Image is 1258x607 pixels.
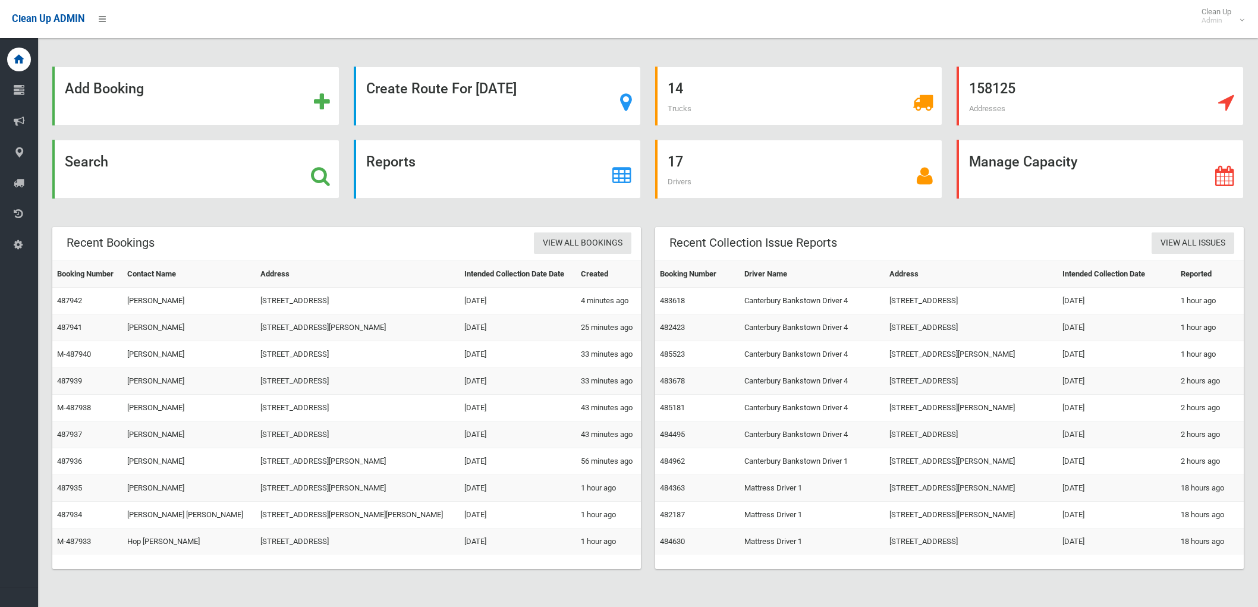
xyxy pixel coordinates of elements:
[52,231,169,254] header: Recent Bookings
[655,140,942,199] a: 17 Drivers
[660,323,685,332] a: 482423
[122,288,256,314] td: [PERSON_NAME]
[668,80,683,97] strong: 14
[576,529,641,555] td: 1 hour ago
[460,448,575,475] td: [DATE]
[1058,368,1176,395] td: [DATE]
[668,177,691,186] span: Drivers
[660,457,685,466] a: 484962
[655,231,851,254] header: Recent Collection Issue Reports
[740,529,885,555] td: Mattress Driver 1
[885,261,1058,288] th: Address
[256,261,460,288] th: Address
[354,67,641,125] a: Create Route For [DATE]
[576,422,641,448] td: 43 minutes ago
[1176,502,1244,529] td: 18 hours ago
[885,502,1058,529] td: [STREET_ADDRESS][PERSON_NAME]
[885,475,1058,502] td: [STREET_ADDRESS][PERSON_NAME]
[1058,529,1176,555] td: [DATE]
[256,368,460,395] td: [STREET_ADDRESS]
[660,483,685,492] a: 484363
[740,341,885,368] td: Canterbury Bankstown Driver 4
[660,537,685,546] a: 484630
[256,448,460,475] td: [STREET_ADDRESS][PERSON_NAME]
[52,261,122,288] th: Booking Number
[256,529,460,555] td: [STREET_ADDRESS]
[122,529,256,555] td: Hop [PERSON_NAME]
[576,288,641,314] td: 4 minutes ago
[256,288,460,314] td: [STREET_ADDRESS]
[256,341,460,368] td: [STREET_ADDRESS]
[655,67,942,125] a: 14 Trucks
[460,475,575,502] td: [DATE]
[122,314,256,341] td: [PERSON_NAME]
[65,153,108,170] strong: Search
[1152,232,1234,254] a: View All Issues
[12,13,84,24] span: Clean Up ADMIN
[1202,16,1231,25] small: Admin
[122,448,256,475] td: [PERSON_NAME]
[57,296,82,305] a: 487942
[57,403,91,412] a: M-487938
[122,341,256,368] td: [PERSON_NAME]
[576,395,641,422] td: 43 minutes ago
[366,153,416,170] strong: Reports
[576,341,641,368] td: 33 minutes ago
[660,403,685,412] a: 485181
[122,475,256,502] td: [PERSON_NAME]
[122,368,256,395] td: [PERSON_NAME]
[740,475,885,502] td: Mattress Driver 1
[740,395,885,422] td: Canterbury Bankstown Driver 4
[57,323,82,332] a: 487941
[885,368,1058,395] td: [STREET_ADDRESS]
[1058,341,1176,368] td: [DATE]
[122,261,256,288] th: Contact Name
[460,502,575,529] td: [DATE]
[57,537,91,546] a: M-487933
[57,510,82,519] a: 487934
[885,288,1058,314] td: [STREET_ADDRESS]
[366,80,517,97] strong: Create Route For [DATE]
[740,314,885,341] td: Canterbury Bankstown Driver 4
[1176,314,1244,341] td: 1 hour ago
[1176,475,1244,502] td: 18 hours ago
[460,395,575,422] td: [DATE]
[57,430,82,439] a: 487937
[740,448,885,475] td: Canterbury Bankstown Driver 1
[1058,422,1176,448] td: [DATE]
[660,430,685,439] a: 484495
[460,368,575,395] td: [DATE]
[460,314,575,341] td: [DATE]
[1176,529,1244,555] td: 18 hours ago
[534,232,631,254] a: View All Bookings
[122,395,256,422] td: [PERSON_NAME]
[576,502,641,529] td: 1 hour ago
[969,153,1077,170] strong: Manage Capacity
[885,395,1058,422] td: [STREET_ADDRESS][PERSON_NAME]
[460,288,575,314] td: [DATE]
[460,341,575,368] td: [DATE]
[1058,502,1176,529] td: [DATE]
[885,314,1058,341] td: [STREET_ADDRESS]
[52,140,339,199] a: Search
[57,376,82,385] a: 487939
[256,475,460,502] td: [STREET_ADDRESS][PERSON_NAME]
[65,80,144,97] strong: Add Booking
[660,296,685,305] a: 483618
[655,261,740,288] th: Booking Number
[1176,422,1244,448] td: 2 hours ago
[576,261,641,288] th: Created
[576,475,641,502] td: 1 hour ago
[460,261,575,288] th: Intended Collection Date Date
[957,67,1244,125] a: 158125 Addresses
[885,341,1058,368] td: [STREET_ADDRESS][PERSON_NAME]
[885,422,1058,448] td: [STREET_ADDRESS]
[122,502,256,529] td: [PERSON_NAME] [PERSON_NAME]
[576,314,641,341] td: 25 minutes ago
[256,502,460,529] td: [STREET_ADDRESS][PERSON_NAME][PERSON_NAME]
[740,261,885,288] th: Driver Name
[1176,288,1244,314] td: 1 hour ago
[1058,261,1176,288] th: Intended Collection Date
[52,67,339,125] a: Add Booking
[576,448,641,475] td: 56 minutes ago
